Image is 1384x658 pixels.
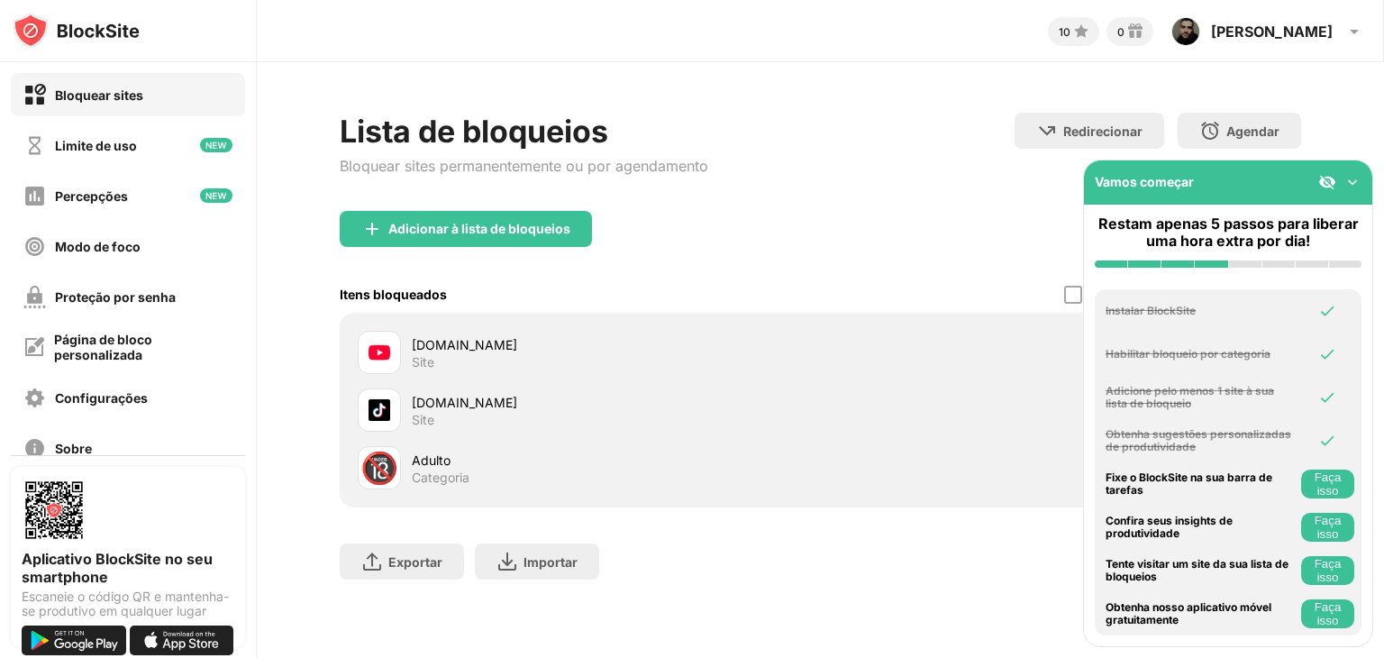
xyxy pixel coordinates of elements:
font: Adicionar à lista de bloqueios [388,221,570,236]
button: Faça isso [1301,556,1354,585]
font: Faça isso [1315,471,1342,498]
img: time-usage-off.svg [23,134,46,157]
font: Adicione pelo menos 1 site à sua lista de bloqueio [1106,384,1274,410]
img: eye-not-visible.svg [1318,173,1336,191]
font: Vamos começar [1095,174,1194,189]
font: Configurações [55,390,148,406]
img: favicons [369,399,390,421]
font: Obtenha sugestões personalizadas de produtividade [1106,427,1291,453]
font: Bloquear sites permanentemente ou por agendamento [340,157,708,175]
font: Site [412,354,434,370]
img: get-it-on-google-play.svg [22,626,126,655]
font: 🔞 [360,449,398,486]
font: Limite de uso [55,138,137,153]
font: Agendar [1226,123,1279,139]
font: 0 [1117,25,1124,39]
img: insights-off.svg [23,185,46,207]
font: Escaneie o código QR e mantenha-se produtivo em qualquer lugar [22,589,229,618]
font: Faça isso [1315,514,1342,541]
img: omni-check.svg [1318,388,1336,407]
font: Sobre [55,441,92,456]
font: Modo de foco [55,239,141,254]
button: Faça isso [1301,513,1354,542]
font: Faça isso [1315,557,1342,584]
font: Bloquear sites [55,87,143,103]
font: Redirecionar [1063,123,1143,139]
font: Categoria [412,470,469,485]
button: Faça isso [1301,470,1354,498]
img: options-page-qr-code.png [22,478,86,543]
img: omni-check.svg [1318,432,1336,450]
font: [PERSON_NAME] [1211,23,1333,41]
font: Faça isso [1315,600,1342,627]
img: download-on-the-app-store.svg [130,626,234,655]
font: Importar [524,554,578,570]
img: new-icon.svg [200,138,232,152]
button: Faça isso [1301,599,1354,628]
font: Percepções [55,188,128,204]
font: Confira seus insights de produtividade [1106,514,1233,540]
img: points-small.svg [1070,21,1092,42]
img: omni-check.svg [1318,302,1336,320]
font: Proteção por senha [55,289,176,305]
img: password-protection-off.svg [23,286,46,308]
img: omni-check.svg [1318,345,1336,363]
font: Obtenha nosso aplicativo móvel gratuitamente [1106,600,1271,626]
font: Habilitar bloqueio por categoria [1106,347,1270,361]
img: ACg8ocKFm7sCou3tjjSF3Wc0aj_5cIMStJhH6fdGXCqgyiOL9iy3Pkaf=s96-c [1171,17,1200,46]
font: Fixe o BlockSite na sua barra de tarefas [1106,471,1272,497]
font: Exportar [388,554,442,570]
img: customize-block-page-off.svg [23,336,45,358]
img: logo-blocksite.svg [13,13,140,49]
font: Adulto [412,452,451,468]
font: [DOMAIN_NAME] [412,337,517,352]
font: Itens bloqueados [340,287,447,302]
font: Lista de bloqueios [340,113,608,150]
img: omni-setup-toggle.svg [1343,173,1361,191]
img: favicons [369,342,390,363]
img: focus-off.svg [23,235,46,258]
font: [DOMAIN_NAME] [412,395,517,410]
font: 10 [1059,25,1070,39]
font: Aplicativo BlockSite no seu smartphone [22,550,213,586]
img: block-on.svg [23,84,46,106]
font: Restam apenas 5 passos para liberar uma hora extra por dia! [1098,215,1359,250]
img: reward-small.svg [1124,21,1146,42]
font: Site [412,412,434,427]
img: about-off.svg [23,437,46,460]
img: new-icon.svg [200,188,232,203]
img: settings-off.svg [23,387,46,409]
font: Página de bloco personalizada [54,332,152,362]
font: Instalar BlockSite [1106,304,1196,317]
font: Tente visitar um site da sua lista de bloqueios [1106,557,1288,583]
